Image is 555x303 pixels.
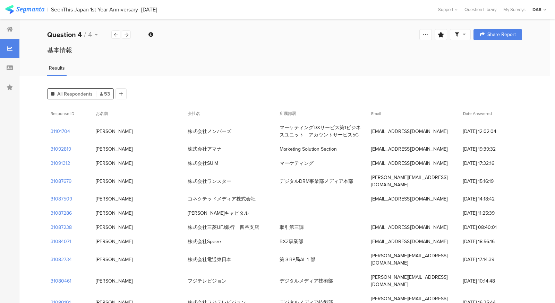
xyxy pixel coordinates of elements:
[100,90,110,98] span: 53
[96,145,133,153] div: [PERSON_NAME]
[461,6,500,13] a: Question Library
[188,178,231,185] div: 株式会社ワンスター
[188,110,200,117] span: 会社名
[280,256,315,263] div: 第３BP局AL１部
[84,29,86,40] span: /
[96,128,133,135] div: [PERSON_NAME]
[51,210,72,217] section: 31087286
[463,160,519,167] span: [DATE] 17:32:16
[5,5,44,14] img: segmanta logo
[188,224,259,231] div: 株式会社三菱UFJ銀行 四谷支店
[51,195,72,203] section: 31087509
[371,274,456,288] div: [PERSON_NAME][EMAIL_ADDRESS][DOMAIN_NAME]
[47,29,82,40] b: Question 4
[463,195,519,203] span: [DATE] 14:18:42
[280,224,304,231] div: 取引第三課
[280,238,303,245] div: BX2事業部
[51,178,71,185] section: 31087679
[371,224,447,231] div: [EMAIL_ADDRESS][DOMAIN_NAME]
[280,178,353,185] div: デジタルDRM事業部メディア本部
[96,224,133,231] div: [PERSON_NAME]
[49,64,65,72] span: Results
[371,195,447,203] div: [EMAIL_ADDRESS][DOMAIN_NAME]
[88,29,92,40] span: 4
[371,128,447,135] div: [EMAIL_ADDRESS][DOMAIN_NAME]
[188,238,221,245] div: 株式会社Speee
[51,128,70,135] section: 31101704
[51,277,71,285] section: 31080461
[51,6,157,13] div: SeenThis Japan 1st Year Anniversary_[DATE]
[96,238,133,245] div: [PERSON_NAME]
[280,124,365,139] div: マーケティングDXサービス第1ビジネスユニット アカウントサービス5G
[500,6,529,13] a: My Surveys
[96,110,108,117] span: お名前
[47,46,522,55] div: 基本情報
[438,4,458,15] div: Support
[463,128,519,135] span: [DATE] 12:02:04
[188,210,249,217] div: [PERSON_NAME]キャピタル
[463,277,519,285] span: [DATE] 10:14:48
[463,238,519,245] span: [DATE] 18:56:16
[463,210,519,217] span: [DATE] 11:25:39
[188,128,231,135] div: 株式会社メンバーズ
[371,252,456,267] div: [PERSON_NAME][EMAIL_ADDRESS][DOMAIN_NAME]
[371,145,447,153] div: [EMAIL_ADDRESS][DOMAIN_NAME]
[487,32,516,37] span: Share Report
[96,178,133,185] div: [PERSON_NAME]
[96,256,133,263] div: [PERSON_NAME]
[463,178,519,185] span: [DATE] 15:16:19
[188,256,231,263] div: 株式会社電通東日本
[188,145,222,153] div: 株式会社アマナ
[188,277,227,285] div: フジテレビジョン
[51,160,70,167] section: 31091312
[371,110,381,117] span: Email
[96,160,133,167] div: [PERSON_NAME]
[463,145,519,153] span: [DATE] 19:39:32
[57,90,93,98] span: All Respondents
[51,110,74,117] span: Response ID
[188,160,218,167] div: 株式会社SUIM
[51,145,71,153] section: 31092819
[47,6,48,14] div: |
[371,160,447,167] div: [EMAIL_ADDRESS][DOMAIN_NAME]
[371,238,447,245] div: [EMAIL_ADDRESS][DOMAIN_NAME]
[280,277,333,285] div: デジタルメディア技術部
[51,256,72,263] section: 31082734
[51,238,71,245] section: 31084071
[51,224,72,231] section: 31087238
[280,110,296,117] span: 所属部署
[463,256,519,263] span: [DATE] 17:14:39
[96,195,133,203] div: [PERSON_NAME]
[96,277,133,285] div: [PERSON_NAME]
[371,174,456,188] div: [PERSON_NAME][EMAIL_ADDRESS][DOMAIN_NAME]
[96,210,133,217] div: [PERSON_NAME]
[188,195,256,203] div: コネクテッドメディア株式会社
[463,110,492,117] span: Date Answered
[532,6,541,13] div: DAS
[463,224,519,231] span: [DATE] 08:40:01
[280,160,314,167] div: マーケティング
[280,145,337,153] div: Marketing Solution Section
